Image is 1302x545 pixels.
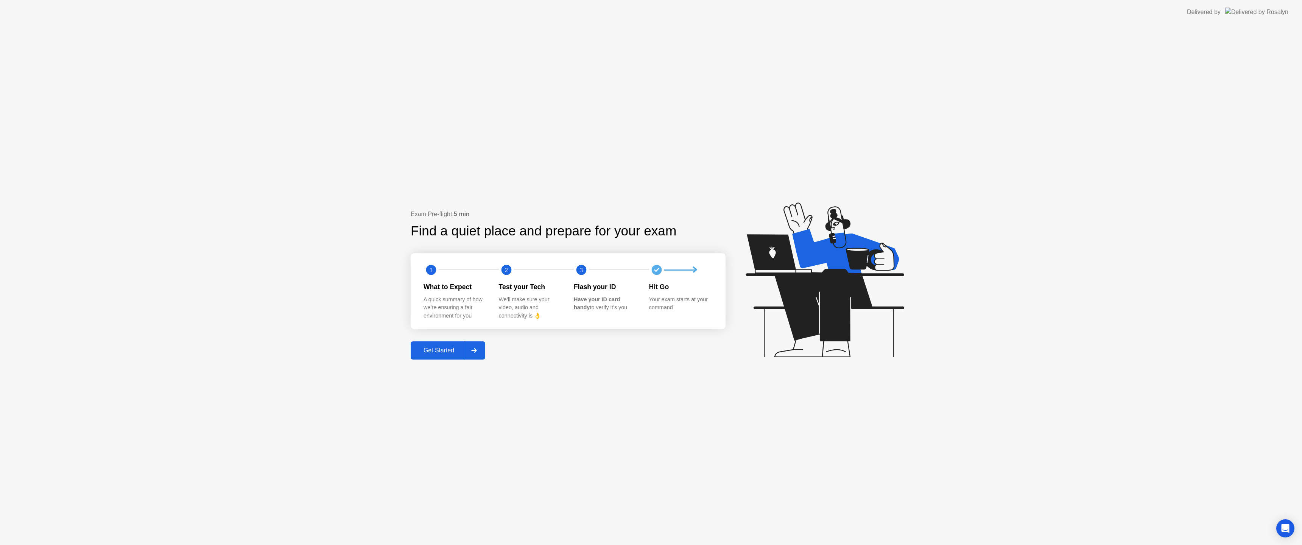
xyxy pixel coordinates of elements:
[574,282,637,292] div: Flash your ID
[424,282,487,292] div: What to Expect
[411,341,485,360] button: Get Started
[574,296,637,312] div: to verify it’s you
[424,296,487,320] div: A quick summary of how we’re ensuring a fair environment for you
[580,266,583,274] text: 3
[1187,8,1221,17] div: Delivered by
[413,347,465,354] div: Get Started
[649,282,712,292] div: Hit Go
[505,266,508,274] text: 2
[499,282,562,292] div: Test your Tech
[499,296,562,320] div: We’ll make sure your video, audio and connectivity is 👌
[1276,519,1294,537] div: Open Intercom Messenger
[411,221,677,241] div: Find a quiet place and prepare for your exam
[574,296,620,311] b: Have your ID card handy
[454,211,470,217] b: 5 min
[649,296,712,312] div: Your exam starts at your command
[411,210,726,219] div: Exam Pre-flight:
[1225,8,1288,16] img: Delivered by Rosalyn
[430,266,433,274] text: 1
